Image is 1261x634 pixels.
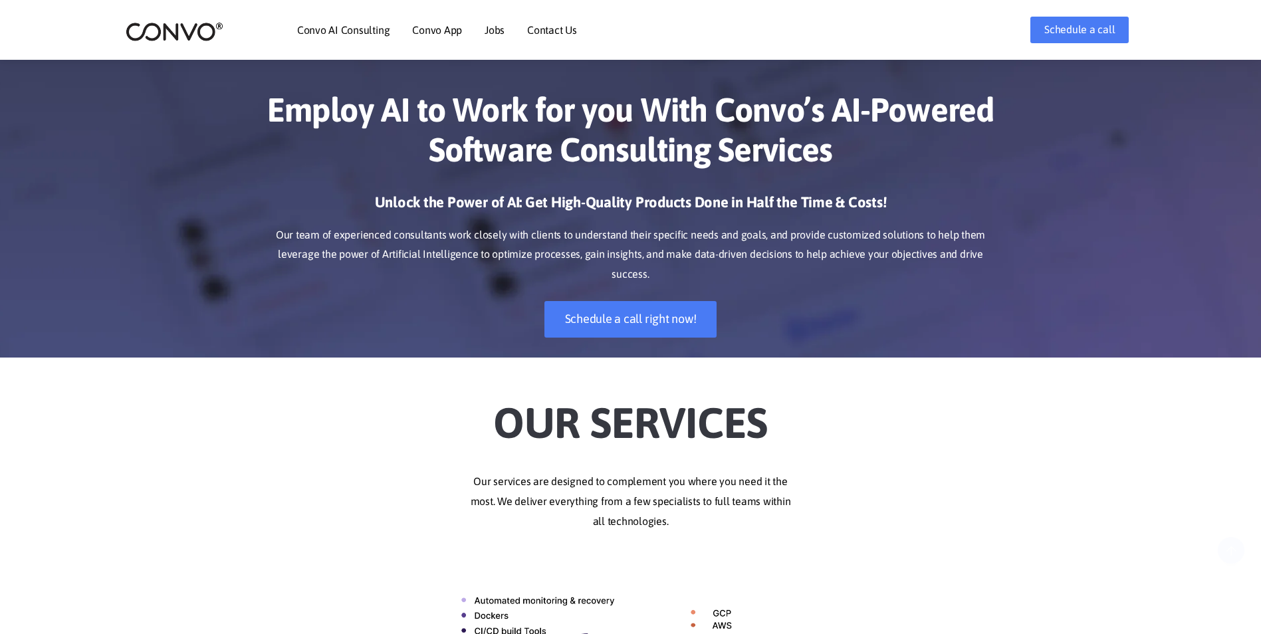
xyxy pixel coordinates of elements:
h1: Employ AI to Work for you With Convo’s AI-Powered Software Consulting Services [262,90,1000,179]
a: Convo AI Consulting [297,25,390,35]
h2: Our Services [262,377,1000,452]
a: Schedule a call [1030,17,1129,43]
a: Contact Us [527,25,577,35]
a: Convo App [412,25,462,35]
a: Schedule a call right now! [544,301,717,338]
p: Our team of experienced consultants work closely with clients to understand their specific needs ... [262,225,1000,285]
h3: Unlock the Power of AI: Get High-Quality Products Done in Half the Time & Costs! [262,193,1000,222]
a: Jobs [485,25,505,35]
img: logo_2.png [126,21,223,42]
p: Our services are designed to complement you where you need it the most. We deliver everything fro... [262,472,1000,532]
